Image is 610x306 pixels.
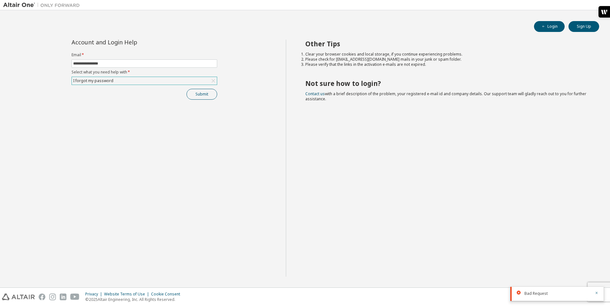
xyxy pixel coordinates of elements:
[305,79,588,88] h2: Not sure how to login?
[72,77,114,84] div: I forgot my password
[72,77,217,85] div: I forgot my password
[305,40,588,48] h2: Other Tips
[85,297,184,302] p: © 2025 Altair Engineering, Inc. All Rights Reserved.
[72,70,217,75] label: Select what you need help with
[60,294,66,300] img: linkedin.svg
[39,294,45,300] img: facebook.svg
[72,52,217,57] label: Email
[305,57,588,62] li: Please check for [EMAIL_ADDRESS][DOMAIN_NAME] mails in your junk or spam folder.
[2,294,35,300] img: altair_logo.svg
[524,291,548,296] span: Bad Request
[568,21,599,32] button: Sign Up
[151,292,184,297] div: Cookie Consent
[72,40,188,45] div: Account and Login Help
[187,89,217,100] button: Submit
[70,294,80,300] img: youtube.svg
[305,91,325,96] a: Contact us
[85,292,104,297] div: Privacy
[534,21,565,32] button: Login
[305,62,588,67] li: Please verify that the links in the activation e-mails are not expired.
[3,2,83,8] img: Altair One
[305,52,588,57] li: Clear your browser cookies and local storage, if you continue experiencing problems.
[305,91,586,102] span: with a brief description of the problem, your registered e-mail id and company details. Our suppo...
[49,294,56,300] img: instagram.svg
[104,292,151,297] div: Website Terms of Use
